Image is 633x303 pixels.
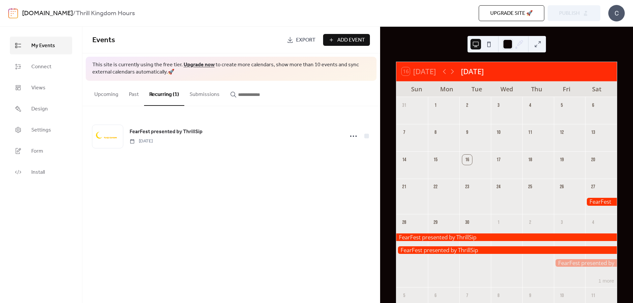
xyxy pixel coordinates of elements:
[557,217,567,227] div: 3
[494,155,504,165] div: 17
[296,36,316,44] span: Export
[462,155,472,165] div: 16
[557,127,567,137] div: 12
[31,84,45,92] span: Views
[525,127,535,137] div: 11
[479,5,544,21] button: Upgrade site 🚀
[494,217,504,227] div: 1
[31,168,45,176] span: Install
[76,7,135,20] b: Thrill Kingdom Hours
[588,127,598,137] div: 13
[396,246,617,254] div: FearFest presented by ThrillSip
[396,233,617,241] div: FearFest presented by ThrillSip
[31,105,48,113] span: Design
[431,127,441,137] div: 8
[22,7,73,20] a: [DOMAIN_NAME]
[282,34,320,46] a: Export
[399,217,409,227] div: 28
[10,121,72,139] a: Settings
[492,81,522,97] div: Wed
[8,8,18,18] img: logo
[525,155,535,165] div: 18
[525,217,535,227] div: 2
[494,182,504,192] div: 24
[557,100,567,110] div: 5
[130,128,202,136] a: FearFest presented by ThrillSip
[431,217,441,227] div: 29
[552,81,582,97] div: Fri
[525,182,535,192] div: 25
[184,60,215,70] a: Upgrade now
[522,81,552,97] div: Thu
[432,81,462,97] div: Mon
[462,81,492,97] div: Tue
[494,127,504,137] div: 10
[596,277,617,284] button: 1 more
[588,100,598,110] div: 6
[92,33,115,47] span: Events
[10,58,72,76] a: Connect
[462,217,472,227] div: 30
[337,36,365,44] span: Add Event
[144,81,184,106] button: Recurring (1)
[399,290,409,301] div: 5
[10,79,72,97] a: Views
[585,198,617,206] div: FearFest presented by ThrillSip
[525,290,535,301] div: 9
[588,217,598,227] div: 4
[10,142,72,160] a: Form
[73,7,76,20] b: /
[462,182,472,192] div: 23
[462,290,472,301] div: 7
[31,63,51,71] span: Connect
[461,66,484,77] div: [DATE]
[554,259,617,267] div: FearFest presented by ThrillSip
[92,61,370,76] span: This site is currently using the free tier. to create more calendars, show more than 10 events an...
[399,100,409,110] div: 31
[184,81,225,105] button: Submissions
[490,10,533,17] span: Upgrade site 🚀
[588,290,598,301] div: 11
[588,182,598,192] div: 27
[323,34,370,46] button: Add Event
[399,155,409,165] div: 14
[557,290,567,301] div: 10
[431,182,441,192] div: 22
[494,290,504,301] div: 8
[10,37,72,54] a: My Events
[130,138,153,145] span: [DATE]
[582,81,612,97] div: Sat
[494,100,504,110] div: 3
[10,100,72,118] a: Design
[608,5,625,21] div: C
[10,163,72,181] a: Install
[402,81,432,97] div: Sun
[31,147,43,155] span: Form
[431,100,441,110] div: 1
[31,126,51,134] span: Settings
[588,155,598,165] div: 20
[462,127,472,137] div: 9
[124,81,144,105] button: Past
[31,42,55,50] span: My Events
[431,290,441,301] div: 6
[431,155,441,165] div: 15
[462,100,472,110] div: 2
[399,127,409,137] div: 7
[89,81,124,105] button: Upcoming
[525,100,535,110] div: 4
[557,155,567,165] div: 19
[557,182,567,192] div: 26
[399,182,409,192] div: 21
